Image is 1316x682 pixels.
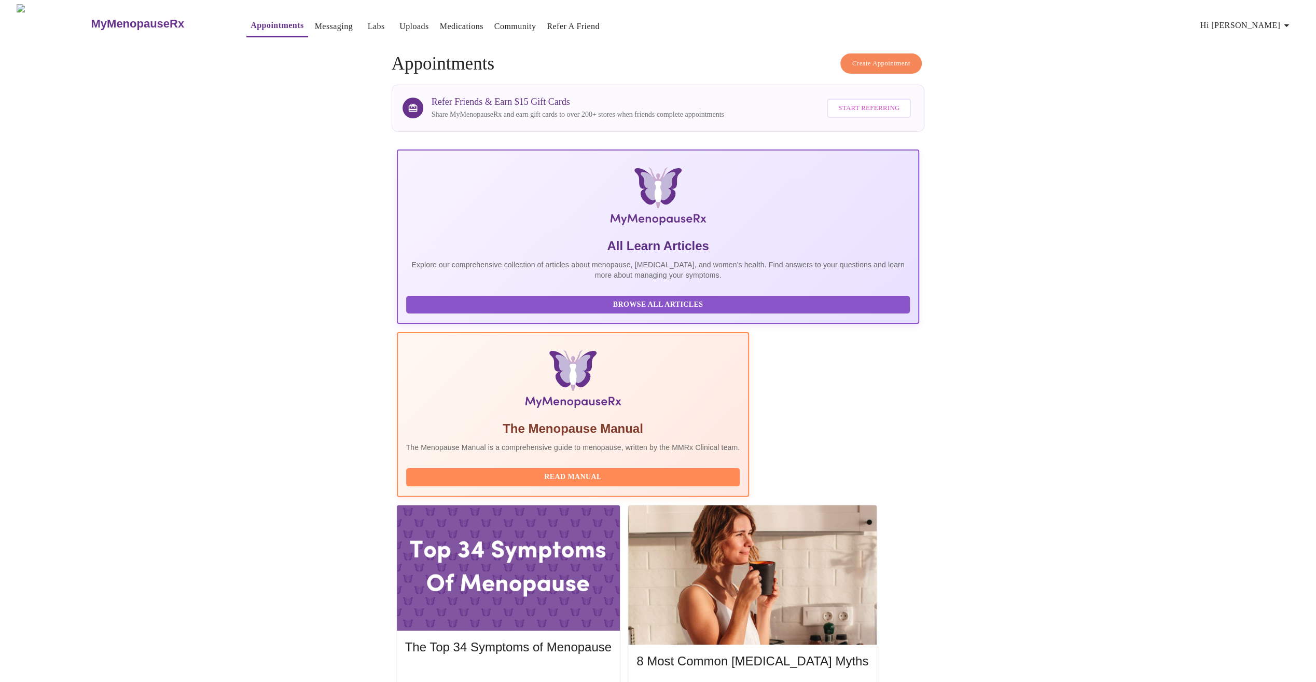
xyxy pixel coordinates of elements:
a: MyMenopauseRx [90,6,226,42]
img: MyMenopauseRx Logo [484,167,832,229]
button: Start Referring [827,99,911,118]
button: Refer a Friend [543,16,604,37]
a: Browse All Articles [406,299,913,308]
span: Start Referring [838,102,899,114]
p: Explore our comprehensive collection of articles about menopause, [MEDICAL_DATA], and women's hea... [406,260,910,280]
span: Browse All Articles [417,298,900,311]
button: Appointments [246,15,308,37]
button: Labs [359,16,393,37]
h5: All Learn Articles [406,238,910,254]
p: The Menopause Manual is a comprehensive guide to menopause, written by the MMRx Clinical team. [406,442,740,453]
a: Start Referring [824,93,913,123]
span: Create Appointment [852,58,910,70]
img: Menopause Manual [459,350,687,412]
h3: MyMenopauseRx [91,17,184,31]
h4: Appointments [392,53,925,74]
span: Hi [PERSON_NAME] [1200,18,1293,33]
button: Uploads [395,16,433,37]
span: Read More [415,667,601,680]
button: Messaging [311,16,357,37]
h5: The Menopause Manual [406,420,740,437]
button: Medications [436,16,488,37]
a: Refer a Friend [547,19,600,34]
h3: Refer Friends & Earn $15 Gift Cards [432,97,724,107]
span: Read Manual [417,471,730,484]
a: Read More [405,669,614,677]
a: Uploads [399,19,429,34]
a: Read Manual [406,472,743,481]
a: Community [494,19,536,34]
a: Medications [440,19,483,34]
button: Community [490,16,541,37]
a: Labs [368,19,385,34]
button: Read Manual [406,468,740,486]
h5: 8 Most Common [MEDICAL_DATA] Myths [636,653,868,670]
a: Messaging [315,19,353,34]
button: Create Appointment [840,53,922,74]
p: Share MyMenopauseRx and earn gift cards to over 200+ stores when friends complete appointments [432,110,724,120]
button: Hi [PERSON_NAME] [1196,15,1297,36]
img: MyMenopauseRx Logo [17,4,90,43]
a: Appointments [251,18,303,33]
h5: The Top 34 Symptoms of Menopause [405,639,612,656]
button: Browse All Articles [406,296,910,314]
